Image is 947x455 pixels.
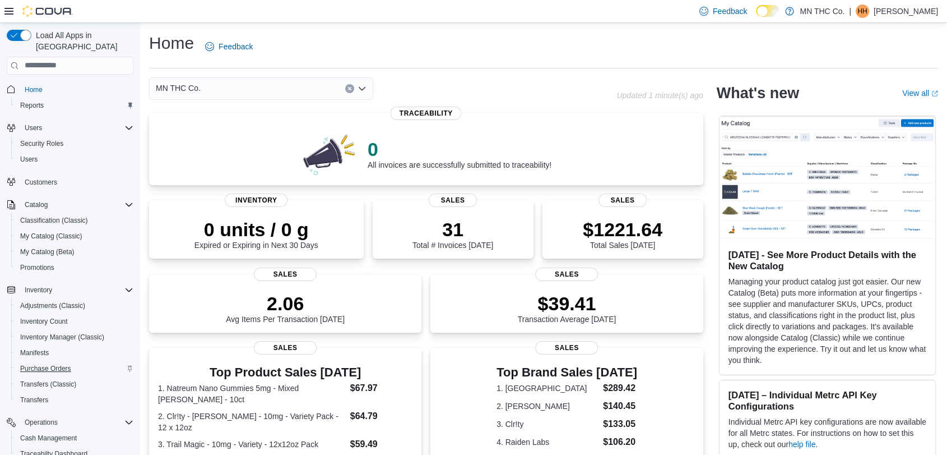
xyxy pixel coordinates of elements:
[16,229,87,243] a: My Catalog (Classic)
[11,376,138,392] button: Transfers (Classic)
[149,32,194,54] h1: Home
[16,330,109,344] a: Inventory Manager (Classic)
[350,382,413,395] dd: $67.97
[25,418,58,427] span: Operations
[345,84,354,93] button: Clear input
[902,89,938,98] a: View allExternal link
[496,436,598,448] dt: 4. Raiden Labs
[20,348,49,357] span: Manifests
[11,430,138,446] button: Cash Management
[254,341,317,355] span: Sales
[20,364,71,373] span: Purchase Orders
[350,438,413,451] dd: $59.49
[254,268,317,281] span: Sales
[194,218,318,250] div: Expired or Expiring in Next 30 Days
[412,218,493,241] p: 31
[11,298,138,314] button: Adjustments (Classic)
[20,416,62,429] button: Operations
[16,299,90,312] a: Adjustments (Classic)
[20,247,75,256] span: My Catalog (Beta)
[11,314,138,329] button: Inventory Count
[358,84,366,93] button: Open list of options
[350,410,413,423] dd: $64.79
[20,198,52,212] button: Catalog
[158,411,346,433] dt: 2. Clr!ty - [PERSON_NAME] - 10mg - Variety Pack - 12 x 12oz
[535,268,598,281] span: Sales
[713,6,747,17] span: Feedback
[16,245,133,259] span: My Catalog (Beta)
[728,249,926,272] h3: [DATE] - See More Product Details with the New Catalog
[2,197,138,213] button: Catalog
[156,81,201,95] span: MN THC Co.
[368,138,551,160] p: 0
[20,283,57,297] button: Inventory
[158,383,346,405] dt: 1. Natreum Nano Gummies 5mg - Mixed [PERSON_NAME] - 10ct
[20,82,133,96] span: Home
[16,346,53,360] a: Manifests
[25,85,43,94] span: Home
[16,362,76,375] a: Purchase Orders
[496,401,598,412] dt: 2. [PERSON_NAME]
[16,346,133,360] span: Manifests
[226,292,345,315] p: 2.06
[25,178,57,187] span: Customers
[16,378,81,391] a: Transfers (Classic)
[11,228,138,244] button: My Catalog (Classic)
[16,393,133,407] span: Transfers
[16,393,53,407] a: Transfers
[800,4,844,18] p: MN THC Co.
[603,382,637,395] dd: $289.42
[20,198,133,212] span: Catalog
[16,137,133,150] span: Security Roles
[16,99,133,112] span: Reports
[391,107,462,120] span: Traceability
[300,131,359,176] img: 0
[603,435,637,449] dd: $106.20
[20,155,38,164] span: Users
[728,276,926,366] p: Managing your product catalog just got easier. Our new Catalog (Beta) puts more information at yo...
[158,439,346,450] dt: 3. Trail Magic - 10mg - Variety - 12x12oz Pack
[857,4,867,18] span: HH
[2,415,138,430] button: Operations
[219,41,253,52] span: Feedback
[11,361,138,376] button: Purchase Orders
[11,136,138,151] button: Security Roles
[756,5,779,17] input: Dark Mode
[16,214,92,227] a: Classification (Classic)
[16,261,59,274] a: Promotions
[226,292,345,324] div: Avg Items Per Transaction [DATE]
[20,176,62,189] a: Customers
[16,261,133,274] span: Promotions
[20,175,133,189] span: Customers
[931,90,938,97] svg: External link
[25,123,42,132] span: Users
[535,341,598,355] span: Sales
[22,6,73,17] img: Cova
[429,194,477,207] span: Sales
[16,99,48,112] a: Reports
[20,283,133,297] span: Inventory
[788,440,815,449] a: help file
[16,330,133,344] span: Inventory Manager (Classic)
[849,4,851,18] p: |
[16,315,72,328] a: Inventory Count
[616,91,703,100] p: Updated 1 minute(s) ago
[20,301,85,310] span: Adjustments (Classic)
[603,417,637,431] dd: $133.05
[158,366,412,379] h3: Top Product Sales [DATE]
[496,419,598,430] dt: 3. Clr!ty
[2,81,138,98] button: Home
[11,213,138,228] button: Classification (Classic)
[598,194,647,207] span: Sales
[20,216,88,225] span: Classification (Classic)
[11,329,138,345] button: Inventory Manager (Classic)
[16,153,42,166] a: Users
[16,299,133,312] span: Adjustments (Classic)
[11,260,138,275] button: Promotions
[20,121,47,135] button: Users
[25,286,52,295] span: Inventory
[16,229,133,243] span: My Catalog (Classic)
[11,151,138,167] button: Users
[2,282,138,298] button: Inventory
